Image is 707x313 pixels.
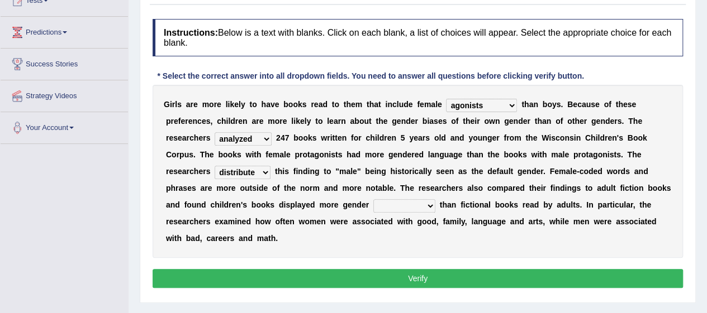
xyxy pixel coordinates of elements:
[268,117,274,126] b: m
[306,117,311,126] b: y
[560,133,565,142] b: o
[420,100,424,109] b: e
[459,133,464,142] b: d
[318,117,323,126] b: o
[409,133,414,142] b: y
[1,80,128,108] a: Strategy Videos
[1,17,128,45] a: Predictions
[153,70,589,82] div: * Select the correct answer into all dropdown fields. You need to answer all questions before cli...
[451,117,456,126] b: o
[527,117,530,126] b: r
[164,100,170,109] b: G
[496,133,499,142] b: r
[198,133,203,142] b: e
[438,100,442,109] b: e
[570,133,574,142] b: s
[175,100,177,109] b: l
[257,150,262,159] b: h
[192,117,197,126] b: n
[273,150,279,159] b: m
[401,117,406,126] b: n
[322,100,328,109] b: d
[585,133,591,142] b: C
[174,117,178,126] b: e
[468,133,473,142] b: y
[556,133,560,142] b: c
[615,100,618,109] b: t
[312,133,317,142] b: s
[223,150,228,159] b: o
[547,117,552,126] b: n
[397,117,401,126] b: e
[1,112,128,140] a: Your Account
[182,133,187,142] b: a
[189,133,194,142] b: c
[205,150,210,159] b: h
[276,133,281,142] b: 2
[369,100,374,109] b: h
[442,117,447,126] b: s
[378,117,383,126] b: h
[166,133,169,142] b: r
[311,100,314,109] b: r
[580,117,584,126] b: e
[239,100,241,109] b: l
[332,100,335,109] b: t
[375,133,377,142] b: i
[577,100,582,109] b: c
[596,117,600,126] b: e
[173,133,178,142] b: s
[354,117,359,126] b: b
[228,117,230,126] b: l
[217,117,221,126] b: c
[529,100,533,109] b: a
[466,117,471,126] b: h
[234,100,239,109] b: e
[298,133,303,142] b: o
[504,117,509,126] b: g
[351,100,355,109] b: e
[254,150,257,159] b: t
[600,117,605,126] b: n
[230,117,235,126] b: d
[404,100,409,109] b: d
[513,117,518,126] b: n
[525,133,528,142] b: t
[564,133,570,142] b: n
[434,133,439,142] b: o
[218,150,223,159] b: b
[314,100,319,109] b: e
[397,100,399,109] b: l
[178,133,182,142] b: e
[604,100,609,109] b: o
[185,117,188,126] b: r
[188,117,193,126] b: e
[399,100,404,109] b: u
[470,117,475,126] b: e
[193,150,196,159] b: .
[475,117,477,126] b: i
[186,100,191,109] b: a
[281,133,285,142] b: 4
[321,133,327,142] b: w
[528,133,533,142] b: h
[429,117,434,126] b: a
[492,133,496,142] b: e
[334,100,339,109] b: o
[535,117,538,126] b: t
[374,100,378,109] b: a
[206,117,211,126] b: s
[221,117,226,126] b: h
[575,117,580,126] b: h
[401,133,405,142] b: 5
[227,100,230,109] b: i
[567,117,572,126] b: o
[567,100,573,109] b: B
[226,100,228,109] b: l
[366,133,370,142] b: c
[303,133,308,142] b: o
[350,117,354,126] b: a
[252,150,254,159] b: i
[424,100,431,109] b: m
[509,117,514,126] b: e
